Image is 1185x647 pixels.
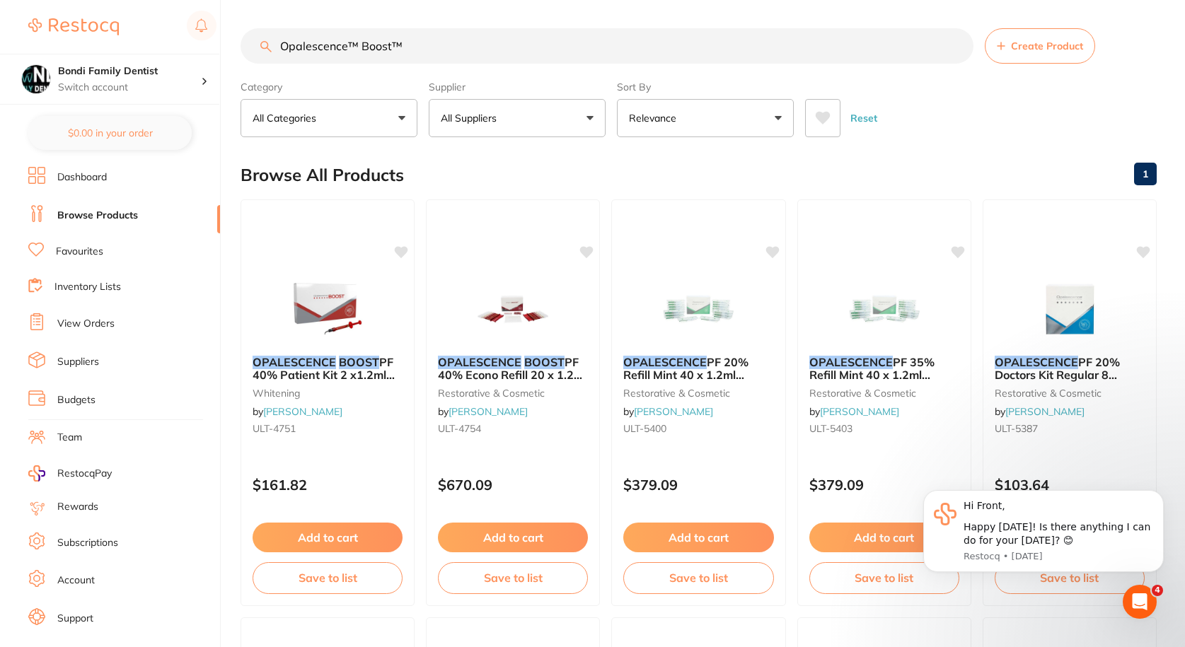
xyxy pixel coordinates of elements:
small: restorative & cosmetic [438,387,588,399]
iframe: Intercom live chat [1123,585,1157,619]
a: View Orders [57,317,115,331]
b: OPALESCENCE PF 20% Refill Mint 40 x 1.2ml Syringe [623,356,773,382]
b: OPALESCENCE BOOST PF 40% Patient Kit 2 x1.2ml Syr Combo [253,356,403,382]
a: Subscriptions [57,536,118,550]
em: OPALESCENCE [623,355,707,369]
span: ULT-4751 [253,422,296,435]
p: $161.82 [253,477,403,493]
b: OPALESCENCE PF 35% Refill Mint 40 x 1.2ml Syringe [809,356,959,382]
em: OPALESCENCE [438,355,521,369]
a: Favourites [56,245,103,259]
a: 1 [1134,160,1157,188]
button: Save to list [438,562,588,593]
button: Save to list [253,562,403,593]
label: Category [241,81,417,93]
span: ULT-4754 [438,422,481,435]
button: Create Product [985,28,1095,64]
a: Account [57,573,95,588]
small: restorative & cosmetic [623,387,773,399]
p: All Suppliers [441,111,502,125]
button: Add to cart [438,523,588,552]
button: All Suppliers [429,99,606,137]
em: OPALESCENCE [253,355,336,369]
iframe: Intercom notifications message [902,469,1185,609]
button: Relevance [617,99,794,137]
span: ULT-5403 [809,422,852,435]
em: BOOST [339,355,379,369]
p: $670.09 [438,477,588,493]
p: $379.09 [809,477,959,493]
p: Relevance [629,111,682,125]
img: OPALESCENCE PF 20% Refill Mint 40 x 1.2ml Syringe [652,274,744,344]
button: Save to list [809,562,959,593]
a: RestocqPay [28,465,112,482]
em: OPALESCENCE [995,355,1078,369]
small: restorative & cosmetic [809,387,959,399]
span: by [809,405,899,418]
h2: Browse All Products [241,165,404,185]
span: PF 20% Doctors Kit Regular 8 x1.2ml Syringe Combo [995,355,1120,395]
button: Reset [846,99,881,137]
p: Switch account [58,81,201,95]
button: Add to cart [623,523,773,552]
a: Dashboard [57,170,107,185]
img: OPALESCENCE PF 20% Doctors Kit Regular 8 x1.2ml Syringe Combo [1024,274,1116,344]
h4: Bondi Family Dentist [58,64,201,78]
a: [PERSON_NAME] [1005,405,1085,418]
a: Support [57,612,93,626]
a: Suppliers [57,355,99,369]
img: OPALESCENCE PF 35% Refill Mint 40 x 1.2ml Syringe [838,274,930,344]
a: [PERSON_NAME] [449,405,528,418]
a: [PERSON_NAME] [634,405,713,418]
span: ULT-5400 [623,422,666,435]
span: PF 40% Econo Refill 20 x 1.2ml Syr [438,355,586,395]
p: All Categories [253,111,322,125]
img: OPALESCENCE BOOST PF 40% Econo Refill 20 x 1.2ml Syr [467,274,559,344]
span: PF 40% Patient Kit 2 x1.2ml Syr Combo [253,355,395,395]
input: Search Products [241,28,973,64]
span: 4 [1152,585,1163,596]
img: OPALESCENCE BOOST PF 40% Patient Kit 2 x1.2ml Syr Combo [282,274,374,344]
em: BOOST [524,355,565,369]
img: Bondi Family Dentist [22,65,50,93]
span: RestocqPay [57,467,112,481]
button: Add to cart [253,523,403,552]
span: by [995,405,1085,418]
button: $0.00 in your order [28,116,192,150]
span: PF 20% Refill Mint 40 x 1.2ml Syringe [623,355,748,395]
button: Save to list [623,562,773,593]
img: Restocq Logo [28,18,119,35]
span: by [623,405,713,418]
button: All Categories [241,99,417,137]
em: OPALESCENCE [809,355,893,369]
a: [PERSON_NAME] [263,405,342,418]
a: Rewards [57,500,98,514]
b: OPALESCENCE PF 20% Doctors Kit Regular 8 x1.2ml Syringe Combo [995,356,1145,382]
label: Supplier [429,81,606,93]
small: whitening [253,387,403,399]
a: Inventory Lists [54,280,121,294]
a: Team [57,431,82,445]
b: OPALESCENCE BOOST PF 40% Econo Refill 20 x 1.2ml Syr [438,356,588,382]
span: ULT-5387 [995,422,1038,435]
img: RestocqPay [28,465,45,482]
span: by [253,405,342,418]
label: Sort By [617,81,794,93]
button: Add to cart [809,523,959,552]
a: Budgets [57,393,96,407]
small: restorative & cosmetic [995,387,1145,399]
span: Create Product [1011,40,1083,52]
a: Browse Products [57,209,138,223]
p: $379.09 [623,477,773,493]
a: [PERSON_NAME] [820,405,899,418]
span: by [438,405,528,418]
span: PF 35% Refill Mint 40 x 1.2ml Syringe [809,355,935,395]
a: Restocq Logo [28,11,119,43]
